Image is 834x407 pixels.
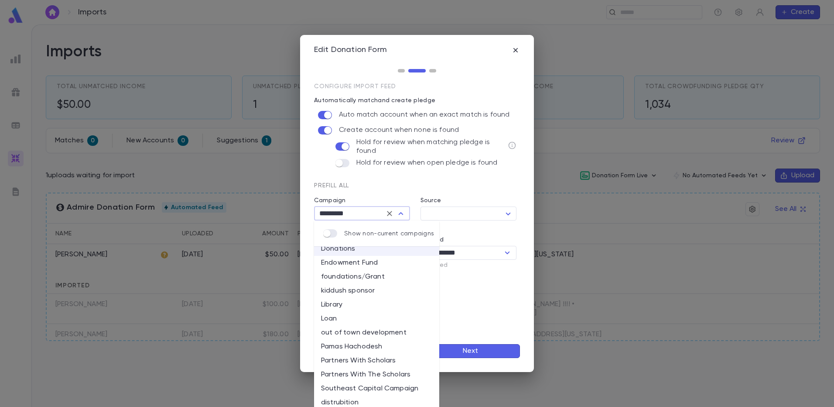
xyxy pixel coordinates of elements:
li: kiddush sponsor [314,284,439,298]
li: Library [314,298,439,312]
button: Next [420,344,520,358]
label: Campaign [314,197,345,204]
li: Loan [314,312,439,326]
button: Clear [383,207,396,220]
button: Open [501,247,513,259]
li: Pamas Hachodesh [314,340,439,354]
li: Partners With The Scholars [314,368,439,382]
li: foundations/Grant [314,270,439,284]
span: Prefill All [314,183,349,189]
p: Required [420,262,510,269]
p: Configure import feed [314,83,516,90]
li: Partners With Scholars [314,354,439,368]
button: Close [395,207,407,220]
li: Southeast Capital Campaign [314,382,439,396]
p: Show non-current campaigns [344,230,434,237]
label: Source [420,197,441,204]
p: Create account when none is found [339,126,459,135]
li: Donations [314,242,439,256]
p: Hold for review when matching pledge is found [356,138,506,155]
li: Endowment Fund [314,256,439,270]
p: Hold for review when open pledge is found [356,159,498,167]
div: ​ [420,207,516,220]
p: Automatically match and create pledge [314,97,516,104]
li: out of town development [314,326,439,340]
div: Edit Donation Form [314,45,387,55]
p: Matching pledges have the same campaign and amount as the imported donation [508,141,516,152]
p: Auto match account when an exact match is found [339,110,510,119]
